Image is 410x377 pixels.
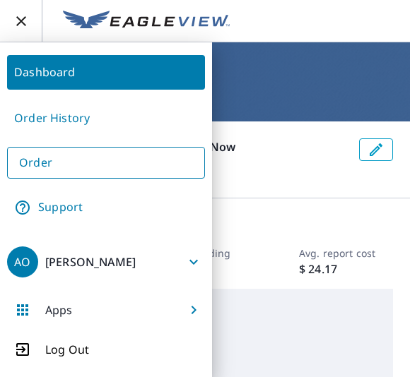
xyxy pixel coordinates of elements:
button: Apps [7,293,205,327]
p: Avg. report cost [299,246,393,261]
a: Dashboard [7,55,205,90]
p: Apps [45,301,73,318]
a: Support [7,190,205,225]
p: $ 24.17 [299,261,393,277]
div: AO [7,246,38,277]
button: Log Out [7,341,205,358]
p: [PERSON_NAME] [45,254,136,270]
a: Order History [7,101,205,136]
a: Order [7,147,205,179]
button: AO[PERSON_NAME] [7,245,205,279]
img: EV Logo [63,11,230,32]
p: Log Out [45,341,89,358]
